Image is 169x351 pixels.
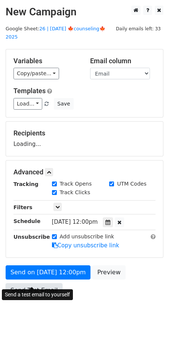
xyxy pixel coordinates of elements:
button: Save [54,98,73,110]
a: Preview [92,265,125,280]
a: 26 | [DATE] 🍁counseling🍁 2025 [6,26,105,40]
strong: Filters [13,204,33,210]
label: Track Clicks [60,189,90,196]
h5: Advanced [13,168,156,176]
a: Templates [13,87,46,95]
h2: New Campaign [6,6,163,18]
a: Daily emails left: 33 [113,26,163,31]
span: Daily emails left: 33 [113,25,163,33]
a: Copy/paste... [13,68,59,79]
h5: Recipients [13,129,156,137]
span: [DATE] 12:00pm [52,219,98,225]
label: UTM Codes [117,180,146,188]
div: Loading... [13,129,156,149]
a: Copy unsubscribe link [52,242,119,249]
label: Track Opens [60,180,92,188]
h5: Variables [13,57,79,65]
small: Google Sheet: [6,26,105,40]
a: Send on [DATE] 12:00pm [6,265,90,280]
h5: Email column [90,57,156,65]
iframe: Chat Widget [132,315,169,351]
strong: Unsubscribe [13,234,50,240]
strong: Schedule [13,218,40,224]
strong: Tracking [13,181,39,187]
label: Add unsubscribe link [60,233,114,241]
a: Send Test Email [6,283,62,297]
div: Send a test email to yourself [2,289,73,300]
a: Load... [13,98,42,110]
